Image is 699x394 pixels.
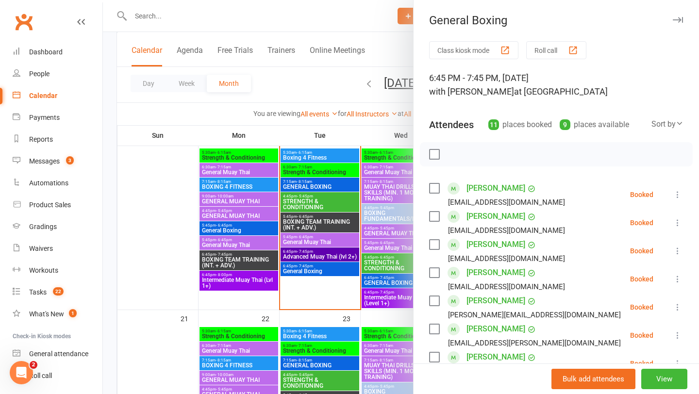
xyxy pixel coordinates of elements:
[29,223,57,230] div: Gradings
[53,287,64,295] span: 22
[13,260,102,281] a: Workouts
[29,157,60,165] div: Messages
[551,369,635,389] button: Bulk add attendees
[13,150,102,172] a: Messages 3
[630,191,653,198] div: Booked
[429,118,474,131] div: Attendees
[13,63,102,85] a: People
[630,276,653,282] div: Booked
[29,245,53,252] div: Waivers
[10,361,33,384] iframe: Intercom live chat
[13,216,102,238] a: Gradings
[29,135,53,143] div: Reports
[630,219,653,226] div: Booked
[429,86,514,97] span: with [PERSON_NAME]
[466,321,525,337] a: [PERSON_NAME]
[630,360,653,367] div: Booked
[488,119,499,130] div: 11
[641,369,687,389] button: View
[13,238,102,260] a: Waivers
[66,156,74,164] span: 3
[29,288,47,296] div: Tasks
[29,179,68,187] div: Automations
[13,365,102,387] a: Roll call
[448,309,621,321] div: [PERSON_NAME][EMAIL_ADDRESS][DOMAIN_NAME]
[29,310,64,318] div: What's New
[560,119,570,130] div: 9
[526,41,586,59] button: Roll call
[13,172,102,194] a: Automations
[448,252,565,265] div: [EMAIL_ADDRESS][DOMAIN_NAME]
[514,86,608,97] span: at [GEOGRAPHIC_DATA]
[560,118,629,131] div: places available
[29,350,88,358] div: General attendance
[466,293,525,309] a: [PERSON_NAME]
[630,247,653,254] div: Booked
[13,194,102,216] a: Product Sales
[30,361,37,369] span: 2
[29,48,63,56] div: Dashboard
[448,196,565,209] div: [EMAIL_ADDRESS][DOMAIN_NAME]
[429,71,683,98] div: 6:45 PM - 7:45 PM, [DATE]
[466,181,525,196] a: [PERSON_NAME]
[13,41,102,63] a: Dashboard
[13,85,102,107] a: Calendar
[29,92,57,99] div: Calendar
[29,70,50,78] div: People
[29,266,58,274] div: Workouts
[29,372,52,379] div: Roll call
[429,41,518,59] button: Class kiosk mode
[13,303,102,325] a: What's New1
[29,114,60,121] div: Payments
[630,332,653,339] div: Booked
[12,10,36,34] a: Clubworx
[69,309,77,317] span: 1
[488,118,552,131] div: places booked
[466,265,525,280] a: [PERSON_NAME]
[448,280,565,293] div: [EMAIL_ADDRESS][DOMAIN_NAME]
[29,201,71,209] div: Product Sales
[466,209,525,224] a: [PERSON_NAME]
[448,337,621,349] div: [EMAIL_ADDRESS][PERSON_NAME][DOMAIN_NAME]
[630,304,653,311] div: Booked
[414,14,699,27] div: General Boxing
[651,118,683,131] div: Sort by
[13,129,102,150] a: Reports
[13,343,102,365] a: General attendance kiosk mode
[13,281,102,303] a: Tasks 22
[13,107,102,129] a: Payments
[466,237,525,252] a: [PERSON_NAME]
[448,224,565,237] div: [EMAIL_ADDRESS][DOMAIN_NAME]
[466,349,525,365] a: [PERSON_NAME]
